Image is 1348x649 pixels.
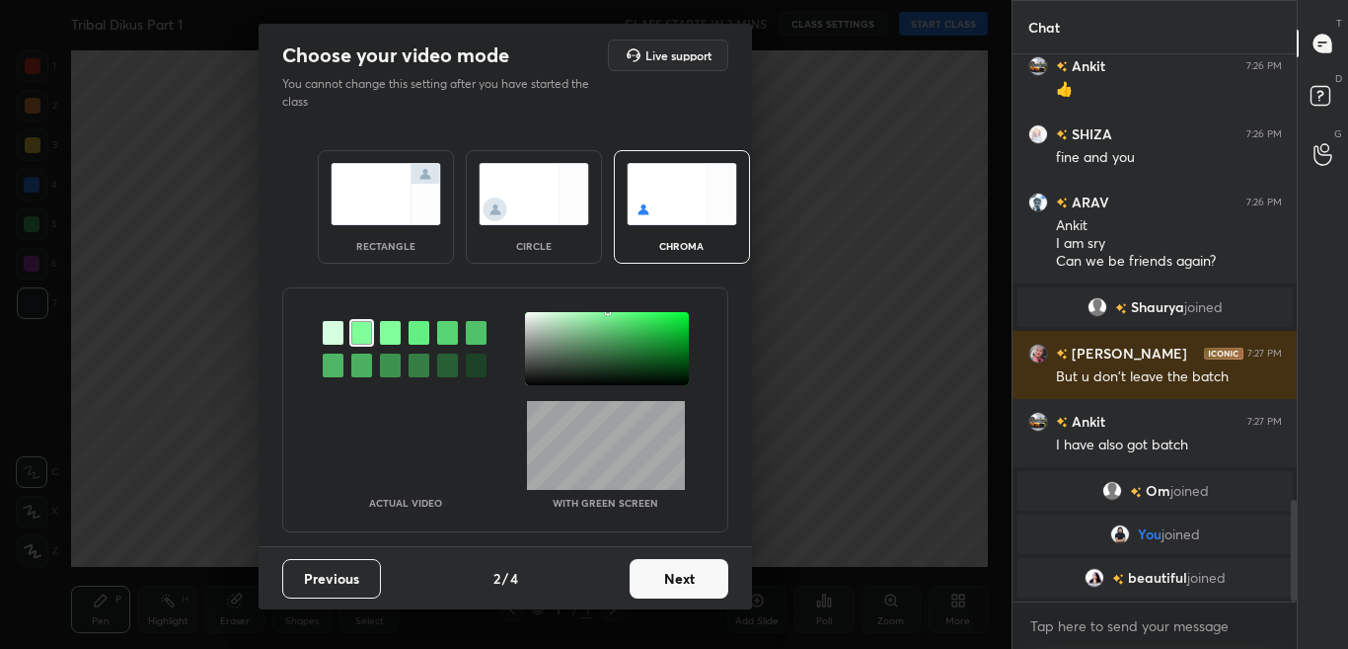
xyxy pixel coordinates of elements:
[1056,349,1068,360] img: no-rating-badge.077c3623.svg
[1145,483,1169,499] span: Om
[1087,297,1107,317] img: default.png
[1138,527,1161,542] span: You
[1068,411,1105,432] h6: Ankit
[1068,123,1112,144] h6: SHIZA
[1056,417,1068,428] img: no-rating-badge.077c3623.svg
[493,568,500,589] h4: 2
[1056,80,1282,100] div: 👍
[1246,128,1282,140] div: 7:26 PM
[494,241,573,251] div: circle
[1204,348,1243,360] img: iconic-dark.1390631f.png
[1335,71,1342,86] p: D
[627,163,737,225] img: chromaScreenIcon.c19ab0a0.svg
[282,75,602,111] p: You cannot change this setting after you have started the class
[1247,348,1282,360] div: 7:27 PM
[1056,148,1282,168] div: fine and you
[1028,344,1048,364] img: 8bb706a051e245f2a4951d1c51af6f2d.jpg
[1336,16,1342,31] p: T
[1246,197,1282,208] div: 7:26 PM
[1056,367,1282,387] div: But u don't leave the batch
[1068,55,1105,76] h6: Ankit
[1068,343,1187,364] h6: [PERSON_NAME]
[1056,216,1282,272] div: Ankit I am sry Can we be friends again?
[1110,525,1130,544] img: 0ff201b69d314e6aaef8e932575912d6.jpg
[1131,299,1184,315] span: Shaurya
[630,559,728,599] button: Next
[1068,192,1109,212] h6: ARAV
[1112,574,1124,585] img: no-rating-badge.077c3623.svg
[1246,60,1282,72] div: 7:26 PM
[1161,527,1200,542] span: joined
[282,42,509,68] h2: Choose your video mode
[642,241,721,251] div: chroma
[1334,126,1342,141] p: G
[1056,436,1282,455] div: I have also got batch
[1115,303,1127,314] img: no-rating-badge.077c3623.svg
[1129,487,1141,498] img: no-rating-badge.077c3623.svg
[1101,481,1121,501] img: default.png
[1028,412,1048,432] img: 6a8a3ceb567d491cab2b02c83c9830a4.jpg
[1056,129,1068,140] img: no-rating-badge.077c3623.svg
[645,49,711,61] h5: Live support
[1012,1,1076,53] p: Chat
[331,163,441,225] img: normalScreenIcon.ae25ed63.svg
[1028,124,1048,144] img: 38fd9b2d05814d28851583c16dcd7214.jpg
[1012,54,1298,602] div: grid
[282,559,381,599] button: Previous
[1247,416,1282,428] div: 7:27 PM
[1128,570,1187,586] span: beautiful
[1169,483,1208,499] span: joined
[510,568,518,589] h4: 4
[1028,193,1048,212] img: d3a13a010d9b43f09084f2654f31ffa7.jpg
[502,568,508,589] h4: /
[1056,198,1068,208] img: no-rating-badge.077c3623.svg
[479,163,589,225] img: circleScreenIcon.acc0effb.svg
[369,498,442,508] p: Actual Video
[346,241,425,251] div: rectangle
[1028,56,1048,76] img: 6a8a3ceb567d491cab2b02c83c9830a4.jpg
[1085,568,1104,588] img: c76bf1316905413881688ffa4088e682.jpg
[1187,570,1226,586] span: joined
[1184,299,1223,315] span: joined
[1056,61,1068,72] img: no-rating-badge.077c3623.svg
[553,498,658,508] p: With green screen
